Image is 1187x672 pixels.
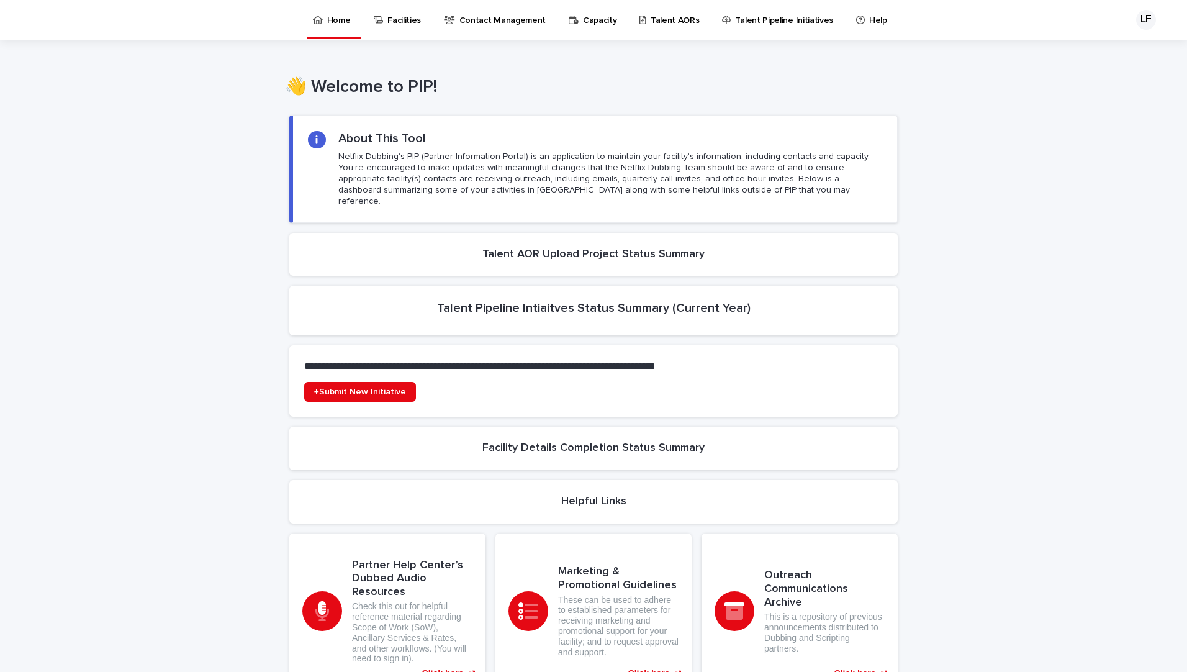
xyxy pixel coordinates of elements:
h1: 👋 Welcome to PIP! [285,77,893,98]
h2: Talent AOR Upload Project Status Summary [482,248,705,261]
h2: Talent Pipeline Intiaitves Status Summary (Current Year) [437,301,751,316]
div: LF [1136,10,1156,30]
p: These can be used to adhere to established parameters for receiving marketing and promotional sup... [558,595,679,658]
h2: Facility Details Completion Status Summary [482,442,705,455]
p: Netflix Dubbing's PIP (Partner Information Portal) is an application to maintain your facility's ... [338,151,882,207]
h3: Outreach Communications Archive [764,569,885,609]
h3: Partner Help Center’s Dubbed Audio Resources [352,559,472,599]
h2: About This Tool [338,131,426,146]
h3: Marketing & Promotional Guidelines [558,565,679,592]
h2: Helpful Links [561,495,626,509]
span: +Submit New Initiative [314,388,406,396]
a: +Submit New Initiative [304,382,416,402]
p: Check this out for helpful reference material regarding Scope of Work (SoW), Ancillary Services &... [352,601,472,664]
p: This is a repository of previous announcements distributed to Dubbing and Scripting partners. [764,612,885,653]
